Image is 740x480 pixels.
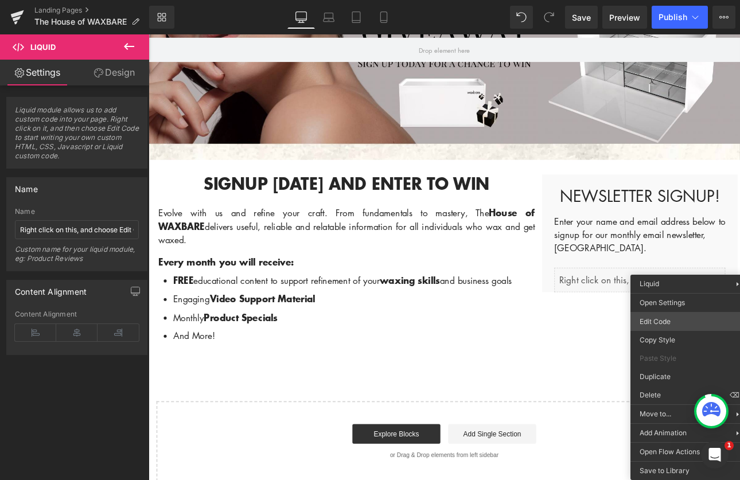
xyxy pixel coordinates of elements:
span: ⌫ [730,390,739,400]
a: Explore Blocks [239,457,342,480]
span: Newsletter Signup! [482,177,671,201]
span: 1 [725,441,734,450]
span: Duplicate [640,372,739,382]
a: Design [77,60,151,85]
span: Open Settings [640,298,739,308]
span: Publish [659,13,687,22]
a: Desktop [287,6,315,29]
a: Landing Pages [34,6,149,15]
span: Monthly [29,325,65,339]
a: Add Single Section [352,457,455,480]
strong: waxing skills [271,280,342,296]
a: Laptop [315,6,342,29]
p: Enter your name and email address below to signup for our monthly email newsletter, [GEOGRAPHIC_D... [476,212,677,258]
span: Delete [640,390,730,400]
strong: Product Specials [65,324,151,339]
button: Publish [652,6,708,29]
h1: Signup [DATE] and enter to win [11,164,453,186]
span: And More! [29,346,78,360]
span: Add Animation [640,428,736,438]
a: New Library [149,6,174,29]
div: Custom name for your liquid module, eg: Product Reviews [15,245,139,271]
span: Move to... [640,409,736,419]
span: Liquid [640,279,659,288]
span: and business goals [342,282,426,295]
iframe: Intercom live chat [701,441,729,469]
strong: House of WAXBARE [11,201,453,233]
strong: FREE [29,280,53,296]
span: Edit Code [640,317,739,327]
button: More [712,6,735,29]
span: Liquid module allows us to add custom code into your page. Right click on it, and then choose Edi... [15,106,139,168]
span: Save [572,11,591,24]
span: Paste Style [640,353,739,364]
button: Undo [510,6,533,29]
div: Name [15,178,38,194]
span: Preview [609,11,640,24]
span: Save to Library [640,466,739,476]
div: Content Alignment [15,280,87,296]
span: Copy Style [640,335,739,345]
span: Open Flow Actions [640,447,739,457]
a: Mobile [370,6,398,29]
span: Liquid [30,42,56,52]
strong: Video Support Material [72,302,196,318]
span: The House of WAXBARE [34,17,127,26]
span: educational content to support refinement of your [53,282,271,295]
span: Engaging [29,303,72,317]
div: Content Alignment [15,310,139,318]
button: Redo [538,6,560,29]
p: Evolve with us and refine your craft. From fundamentals to mastery, The delivers useful, reliable... [11,201,453,249]
a: Tablet [342,6,370,29]
div: Name [15,208,139,216]
strong: Every month you will receive: [11,259,170,275]
a: Preview [602,6,647,29]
